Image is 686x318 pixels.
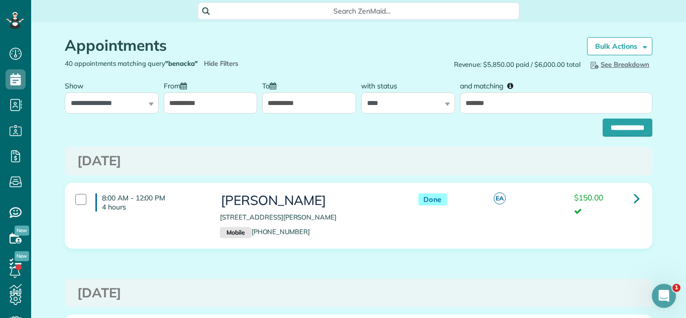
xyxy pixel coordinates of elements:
[95,193,205,211] h4: 8:00 AM - 12:00 PM
[220,227,251,238] small: Mobile
[220,193,398,208] h3: [PERSON_NAME]
[15,251,29,261] span: New
[220,213,398,222] p: [STREET_ADDRESS][PERSON_NAME]
[262,76,281,94] label: To
[77,154,640,168] h3: [DATE]
[164,76,192,94] label: From
[204,59,239,67] a: Hide Filters
[418,193,447,206] span: Done
[102,202,205,211] p: 4 hours
[460,76,521,94] label: and matching
[595,42,637,51] strong: Bulk Actions
[15,226,29,236] span: New
[587,37,652,55] a: Bulk Actions
[672,284,680,292] span: 1
[204,59,239,68] span: Hide Filters
[589,60,649,68] span: See Breakdown
[494,192,506,204] span: EA
[586,59,652,70] button: See Breakdown
[165,59,198,67] strong: "benacka"
[57,59,359,68] div: 40 appointments matching query
[77,286,640,300] h3: [DATE]
[574,192,603,202] span: $150.00
[220,228,310,236] a: Mobile[PHONE_NUMBER]
[65,37,572,54] h1: Appointments
[652,284,676,308] iframe: Intercom live chat
[454,60,581,69] span: Revenue: $5,850.00 paid / $6,000.00 total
